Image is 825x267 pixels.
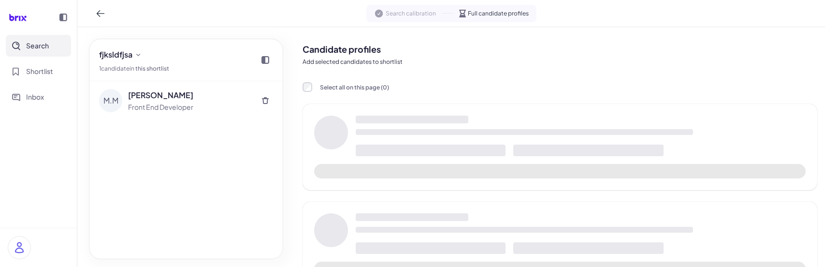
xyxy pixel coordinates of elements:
[99,49,132,60] span: fjksldfjsa
[128,89,252,101] div: [PERSON_NAME]
[95,47,146,62] button: fjksldfjsa
[26,92,44,102] span: Inbox
[135,65,169,72] a: this shortlist
[6,35,71,57] button: Search
[128,102,252,112] div: Front End Developer
[26,66,53,76] span: Shortlist
[468,9,529,18] span: Full candidate profiles
[26,41,49,51] span: Search
[303,82,312,92] input: Select all on this page (0)
[386,9,436,18] span: Search calibration
[303,58,817,66] p: Add selected candidates to shortlist
[6,60,71,82] button: Shortlist
[320,84,389,91] span: Select all on this page ( 0 )
[6,86,71,108] button: Inbox
[99,64,169,73] div: 1 candidate in
[8,237,30,259] img: user_logo.png
[303,43,817,56] h2: Candidate profiles
[99,89,122,112] div: M.M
